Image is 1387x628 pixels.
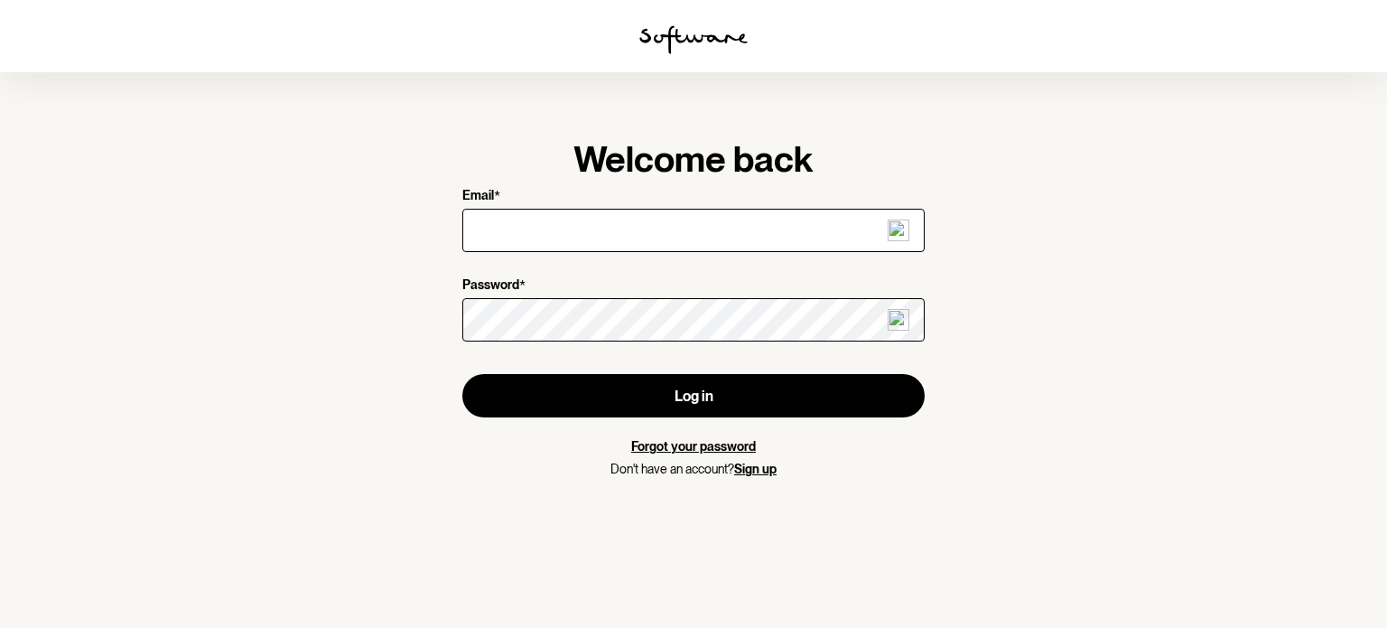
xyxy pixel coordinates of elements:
[462,137,925,181] h1: Welcome back
[639,25,748,54] img: software logo
[462,277,519,295] p: Password
[888,220,909,241] img: npw-badge-icon-locked.svg
[631,439,756,454] a: Forgot your password
[734,462,777,476] a: Sign up
[462,374,925,417] button: Log in
[462,188,494,205] p: Email
[888,309,909,331] img: npw-badge-icon-locked.svg
[462,462,925,477] p: Don't have an account?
